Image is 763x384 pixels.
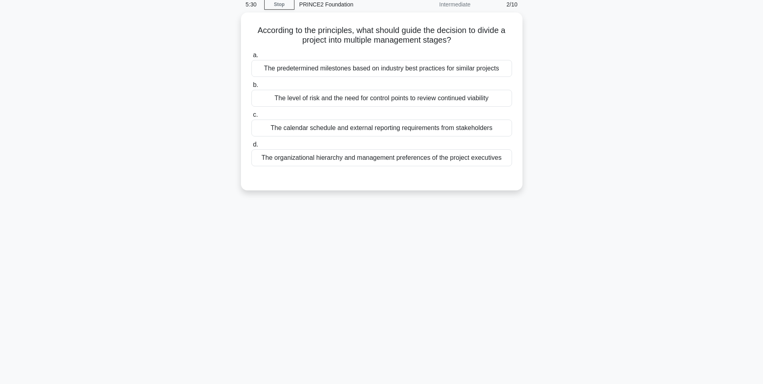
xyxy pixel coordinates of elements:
[251,90,512,107] div: The level of risk and the need for control points to review continued viability
[253,141,258,148] span: d.
[251,120,512,136] div: The calendar schedule and external reporting requirements from stakeholders
[251,149,512,166] div: The organizational hierarchy and management preferences of the project executives
[253,81,258,88] span: b.
[253,52,258,58] span: a.
[251,25,513,45] h5: According to the principles, what should guide the decision to divide a project into multiple man...
[251,60,512,77] div: The predetermined milestones based on industry best practices for similar projects
[253,111,258,118] span: c.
